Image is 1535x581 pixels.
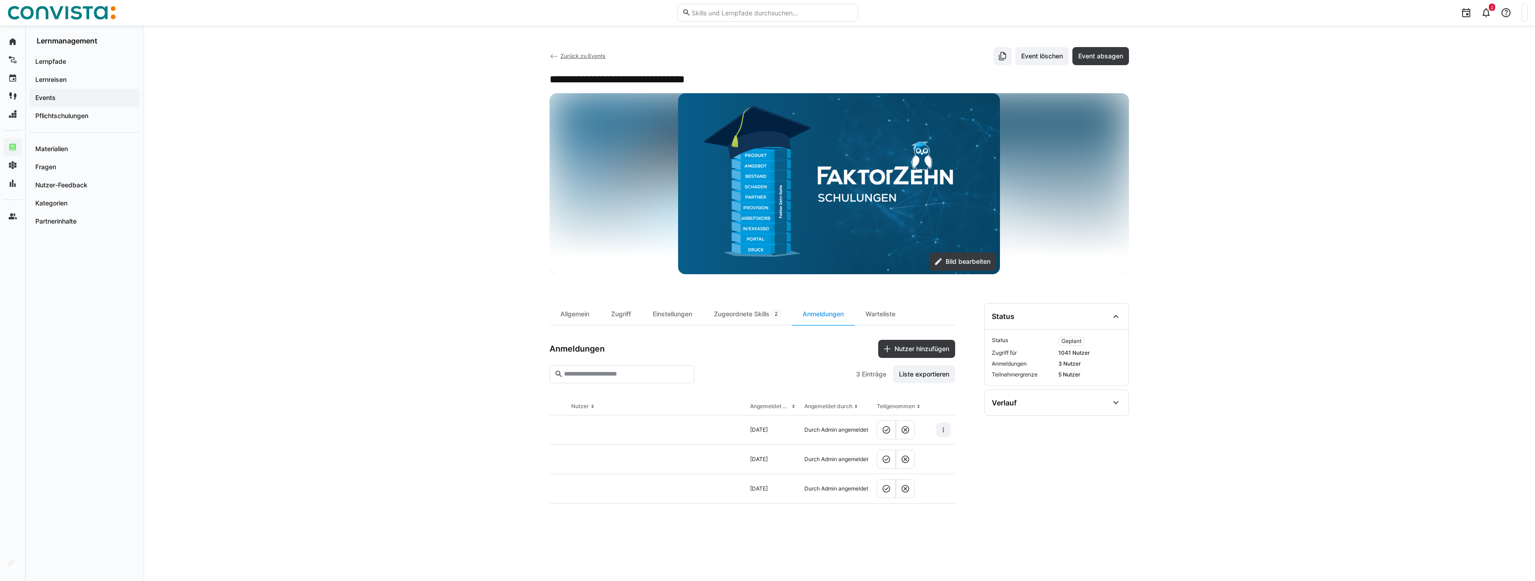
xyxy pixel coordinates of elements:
button: Event absagen [1072,47,1129,65]
div: Angemeldet am [750,403,790,410]
span: Einträge [862,370,886,379]
div: Angemeldet durch [804,403,852,410]
span: Anmeldungen [992,360,1055,367]
span: 3 [856,370,860,379]
span: Durch Admin angemeldet [804,426,868,433]
div: Zugeordnete Skills [703,303,792,325]
div: Zugriff [600,303,642,325]
div: Einstellungen [642,303,703,325]
div: Status [992,312,1014,321]
span: Durch Admin angemeldet [804,456,868,463]
span: Geplant [1062,338,1081,345]
div: Teilgenommen [877,403,915,410]
span: Status [992,337,1055,346]
input: Skills und Lernpfade durchsuchen… [691,9,853,17]
h3: Anmeldungen [550,344,605,354]
span: 2 [775,310,778,318]
span: 1041 Nutzer [1058,349,1121,357]
span: Teilnehmergrenze [992,371,1055,378]
span: Event absagen [1077,52,1124,61]
span: Zurück zu Events [560,52,605,59]
span: Nutzer hinzufügen [893,344,951,353]
span: 2 [1491,5,1493,10]
span: [DATE] [750,456,768,463]
div: Verlauf [992,398,1017,407]
span: 5 Nutzer [1058,371,1121,378]
button: Nutzer hinzufügen [878,340,955,358]
span: Zugriff für [992,349,1055,357]
div: Allgemein [550,303,600,325]
div: Anmeldungen [792,303,855,325]
button: Bild bearbeiten [929,252,996,271]
span: Liste exportieren [898,370,951,379]
span: [DATE] [750,485,768,492]
div: Warteliste [855,303,906,325]
div: Nutzer [571,403,589,410]
span: 3 Nutzer [1058,360,1121,367]
a: Zurück zu Events [550,52,606,59]
button: Liste exportieren [893,365,955,383]
span: Bild bearbeiten [944,257,992,266]
span: Durch Admin angemeldet [804,485,868,492]
span: Event löschen [1020,52,1064,61]
button: Event löschen [1015,47,1069,65]
span: [DATE] [750,426,768,433]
